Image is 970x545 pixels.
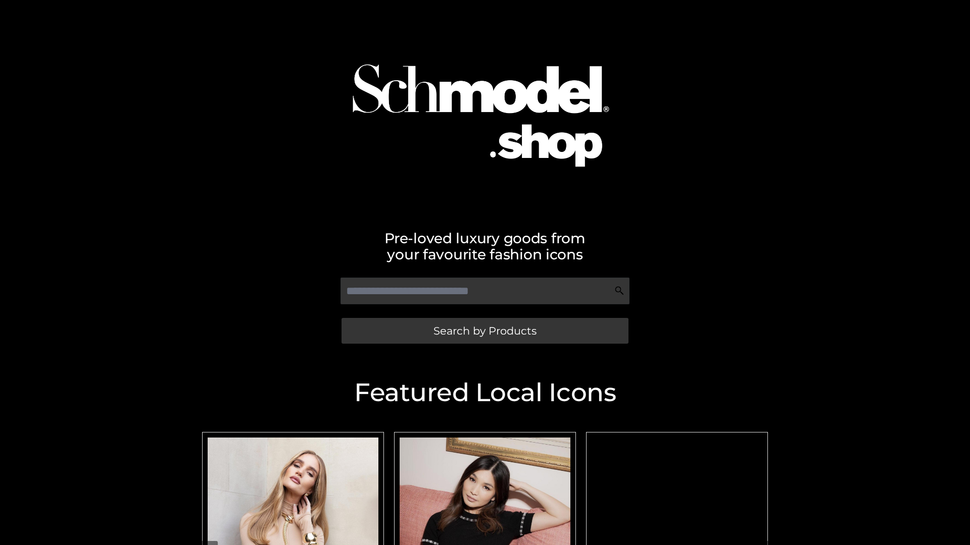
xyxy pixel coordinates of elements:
[614,286,624,296] img: Search Icon
[197,380,773,405] h2: Featured Local Icons​
[342,318,628,344] a: Search by Products
[197,230,773,262] h2: Pre-loved luxury goods from your favourite fashion icons
[433,325,537,336] span: Search by Products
